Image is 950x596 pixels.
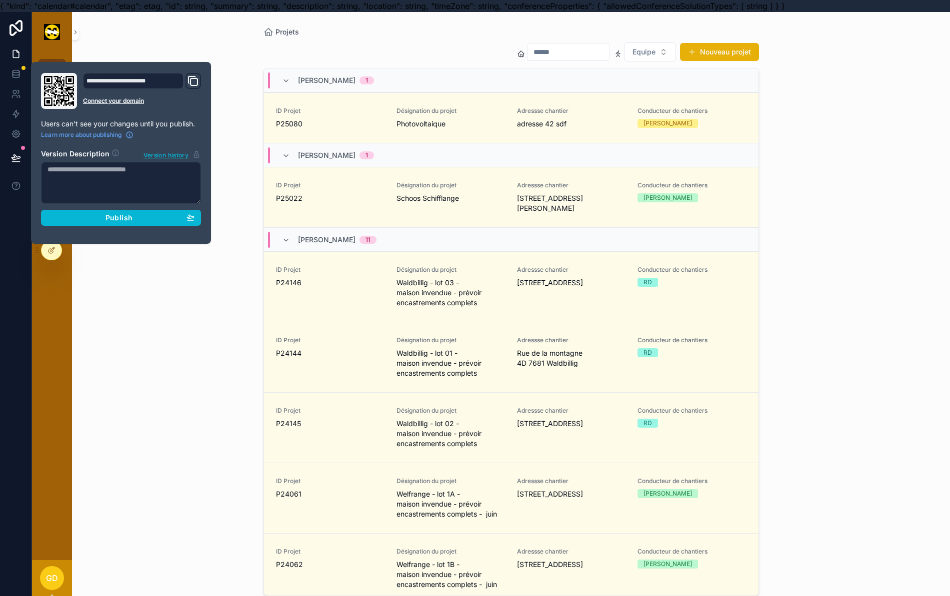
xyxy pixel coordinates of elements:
div: RD [643,348,652,357]
span: GD [46,572,58,584]
span: ID Projet [276,181,384,189]
span: Rue de la montagne 4D 7681 Waldbillig [517,348,625,368]
span: Conducteur de chantiers [637,548,746,556]
span: Conducteur de chantiers [637,266,746,274]
span: [STREET_ADDRESS] [517,560,625,570]
span: P24144 [276,348,384,358]
span: Adressse chantier [517,407,625,415]
span: Désignation du projet [396,266,505,274]
button: Select Button [624,42,676,61]
span: Conducteur de chantiers [637,336,746,344]
button: Version history [143,149,201,160]
span: Waldbillig - lot 01 - maison invendue - prévoir encastrements complets [396,348,505,378]
span: [STREET_ADDRESS] [517,419,625,429]
span: ID Projet [276,548,384,556]
span: Welfrange - lot 1A - maison invendue - prévoir encastrements complets - juin [396,489,505,519]
span: [PERSON_NAME] [298,150,355,160]
span: ID Projet [276,266,384,274]
button: Publish [41,210,201,226]
span: Photovoltaique [396,119,505,129]
div: [PERSON_NAME] [643,119,692,128]
div: 1 [365,76,368,84]
a: ID ProjetP25080Désignation du projetPhotovoltaiqueAdressse chantieradresse 42 sdfConducteur de ch... [264,92,758,143]
div: Domain and Custom Link [83,73,201,109]
span: Learn more about publishing [41,131,121,139]
span: Conducteur de chantiers [637,107,746,115]
h2: Version Description [41,149,109,160]
span: Adressse chantier [517,548,625,556]
div: RD [643,419,652,428]
span: Conducteur de chantiers [637,477,746,485]
span: P24145 [276,419,384,429]
span: ID Projet [276,107,384,115]
span: [STREET_ADDRESS] [517,489,625,499]
div: scrollable content [32,52,72,210]
p: Users can't see your changes until you publish. [41,119,201,129]
span: [STREET_ADDRESS] [517,278,625,288]
span: P25080 [276,119,384,129]
span: Schoos Schifflange [396,193,505,203]
span: Adressse chantier [517,107,625,115]
span: P24146 [276,278,384,288]
span: [STREET_ADDRESS][PERSON_NAME] [517,193,625,213]
span: Projets [275,27,299,37]
span: Conducteur de chantiers [637,181,746,189]
span: ID Projet [276,407,384,415]
span: ID Projet [276,477,384,485]
span: Waldbillig - lot 02 - maison invendue - prévoir encastrements complets [396,419,505,449]
div: 11 [365,236,370,244]
a: ID ProjetP24145Désignation du projetWaldbillig - lot 02 - maison invendue - prévoir encastrements... [264,392,758,463]
span: Equipe [632,47,655,57]
span: Adressse chantier [517,266,625,274]
a: ID ProjetP24146Désignation du projetWaldbillig - lot 03 - maison invendue - prévoir encastrements... [264,251,758,322]
span: Adressse chantier [517,477,625,485]
span: P24061 [276,489,384,499]
span: P25022 [276,193,384,203]
a: ID ProjetP24144Désignation du projetWaldbillig - lot 01 - maison invendue - prévoir encastrements... [264,322,758,392]
span: Désignation du projet [396,477,505,485]
span: [PERSON_NAME] [298,75,355,85]
div: 1 [365,151,368,159]
span: Désignation du projet [396,181,505,189]
span: Adressse chantier [517,181,625,189]
span: ID Projet [276,336,384,344]
span: adresse 42 sdf [517,119,625,129]
button: Nouveau projet [680,43,759,61]
span: Désignation du projet [396,407,505,415]
span: Conducteur de chantiers [637,407,746,415]
span: Waldbillig - lot 03 - maison invendue - prévoir encastrements complets [396,278,505,308]
img: App logo [44,24,60,40]
div: [PERSON_NAME] [643,193,692,202]
div: [PERSON_NAME] [643,560,692,569]
a: Learn more about publishing [41,131,133,139]
span: Adressse chantier [517,336,625,344]
a: Connect your domain [83,97,201,105]
a: ID ProjetP25022Désignation du projetSchoos SchifflangeAdressse chantier[STREET_ADDRESS][PERSON_NA... [264,167,758,227]
span: Version history [143,149,188,159]
span: Désignation du projet [396,336,505,344]
span: Désignation du projet [396,107,505,115]
div: RD [643,278,652,287]
a: ID ProjetP24061Désignation du projetWelfrange - lot 1A - maison invendue - prévoir encastrements ... [264,463,758,533]
span: Publish [105,213,132,222]
div: [PERSON_NAME] [643,489,692,498]
span: P24062 [276,560,384,570]
span: Welfrange - lot 1B - maison invendue - prévoir encastrements complets - juin [396,560,505,590]
span: [PERSON_NAME] [298,235,355,245]
span: Désignation du projet [396,548,505,556]
a: Projets [263,27,299,37]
